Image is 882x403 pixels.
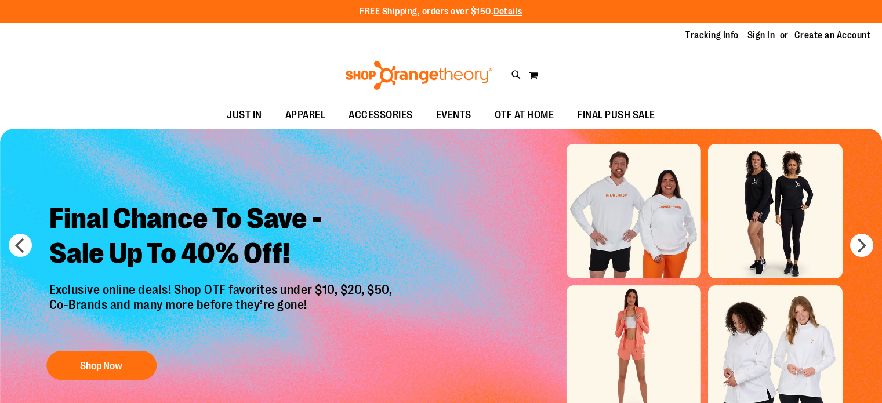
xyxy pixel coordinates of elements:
[215,102,274,129] a: JUST IN
[565,102,667,129] a: FINAL PUSH SALE
[685,29,739,42] a: Tracking Info
[41,282,404,339] p: Exclusive online deals! Shop OTF favorites under $10, $20, $50, Co-Brands and many more before th...
[41,193,404,282] h2: Final Chance To Save - Sale Up To 40% Off!
[46,351,157,380] button: Shop Now
[360,5,522,19] p: FREE Shipping, orders over $150.
[493,6,522,17] a: Details
[483,102,566,129] a: OTF AT HOME
[495,102,554,128] span: OTF AT HOME
[436,102,471,128] span: EVENTS
[9,234,32,257] button: prev
[337,102,424,129] a: ACCESSORIES
[577,102,655,128] span: FINAL PUSH SALE
[274,102,337,129] a: APPAREL
[349,102,413,128] span: ACCESSORIES
[794,29,871,42] a: Create an Account
[850,234,873,257] button: next
[747,29,775,42] a: Sign In
[344,61,494,90] img: Shop Orangetheory
[424,102,483,129] a: EVENTS
[227,102,262,128] span: JUST IN
[285,102,326,128] span: APPAREL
